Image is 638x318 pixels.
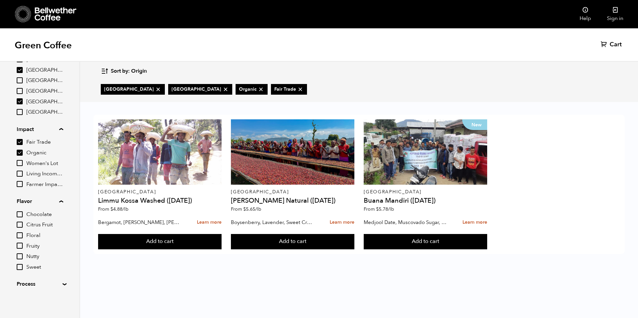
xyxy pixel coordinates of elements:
p: [GEOGRAPHIC_DATA] [364,190,487,194]
span: /lb [255,206,261,212]
span: [GEOGRAPHIC_DATA] [26,109,63,116]
a: Learn more [197,215,222,230]
span: [GEOGRAPHIC_DATA] [26,88,63,95]
summary: Flavor [17,197,63,205]
input: Citrus Fruit [17,222,23,228]
a: Cart [601,41,623,49]
input: Women's Lot [17,160,23,166]
span: Organic [239,86,264,93]
span: Sort by: Origin [111,68,147,75]
input: [GEOGRAPHIC_DATA] [17,98,23,104]
bdi: 5.78 [376,206,394,212]
h4: Buana Mandiri ([DATE]) [364,197,487,204]
p: [GEOGRAPHIC_DATA] [98,190,221,194]
input: Nutty [17,253,23,259]
input: Farmer Impact Fund [17,181,23,187]
span: $ [376,206,379,212]
input: Chocolate [17,211,23,217]
span: Fair Trade [274,86,304,93]
span: Organic [26,149,63,157]
p: Medjool Date, Muscovado Sugar, Vanilla Bean [364,217,447,227]
input: Floral [17,232,23,238]
bdi: 4.88 [110,206,128,212]
a: Learn more [462,215,487,230]
span: From [98,206,128,212]
span: /lb [388,206,394,212]
input: [GEOGRAPHIC_DATA] [17,88,23,94]
bdi: 5.65 [243,206,261,212]
span: Chocolate [26,211,63,218]
input: Organic [17,150,23,156]
span: [GEOGRAPHIC_DATA] [26,77,63,84]
a: Learn more [330,215,354,230]
span: Fair Trade [26,139,63,146]
span: Floral [26,232,63,239]
span: Living Income Pricing [26,170,63,178]
summary: Process [17,280,63,288]
a: New [364,119,487,185]
span: Sweet [26,264,63,271]
input: [GEOGRAPHIC_DATA] [17,109,23,115]
button: Sort by: Origin [101,63,147,79]
span: [GEOGRAPHIC_DATA] [172,86,229,93]
h4: Limmu Kossa Washed ([DATE]) [98,197,221,204]
input: Fair Trade [17,139,23,145]
h1: Green Coffee [15,39,72,51]
input: Sweet [17,264,23,270]
span: $ [110,206,113,212]
span: [GEOGRAPHIC_DATA] [104,86,162,93]
span: From [231,206,261,212]
p: New [462,119,487,130]
p: Bergamot, [PERSON_NAME], [PERSON_NAME] [98,217,182,227]
span: Citrus Fruit [26,221,63,229]
span: Farmer Impact Fund [26,181,63,188]
summary: Impact [17,125,63,133]
p: Boysenberry, Lavender, Sweet Cream [231,217,315,227]
span: Nutty [26,253,63,260]
span: From [364,206,394,212]
input: Fruity [17,243,23,249]
span: $ [243,206,246,212]
p: [GEOGRAPHIC_DATA] [231,190,354,194]
h4: [PERSON_NAME] Natural ([DATE]) [231,197,354,204]
span: Women's Lot [26,160,63,167]
button: Add to cart [231,234,354,249]
span: Fruity [26,243,63,250]
span: [GEOGRAPHIC_DATA] [26,98,63,106]
span: /lb [122,206,128,212]
button: Add to cart [98,234,221,249]
input: [GEOGRAPHIC_DATA] [17,77,23,83]
span: [GEOGRAPHIC_DATA] [26,67,63,74]
input: Living Income Pricing [17,171,23,177]
span: Cart [610,41,622,49]
input: [GEOGRAPHIC_DATA] [17,67,23,73]
button: Add to cart [364,234,487,249]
